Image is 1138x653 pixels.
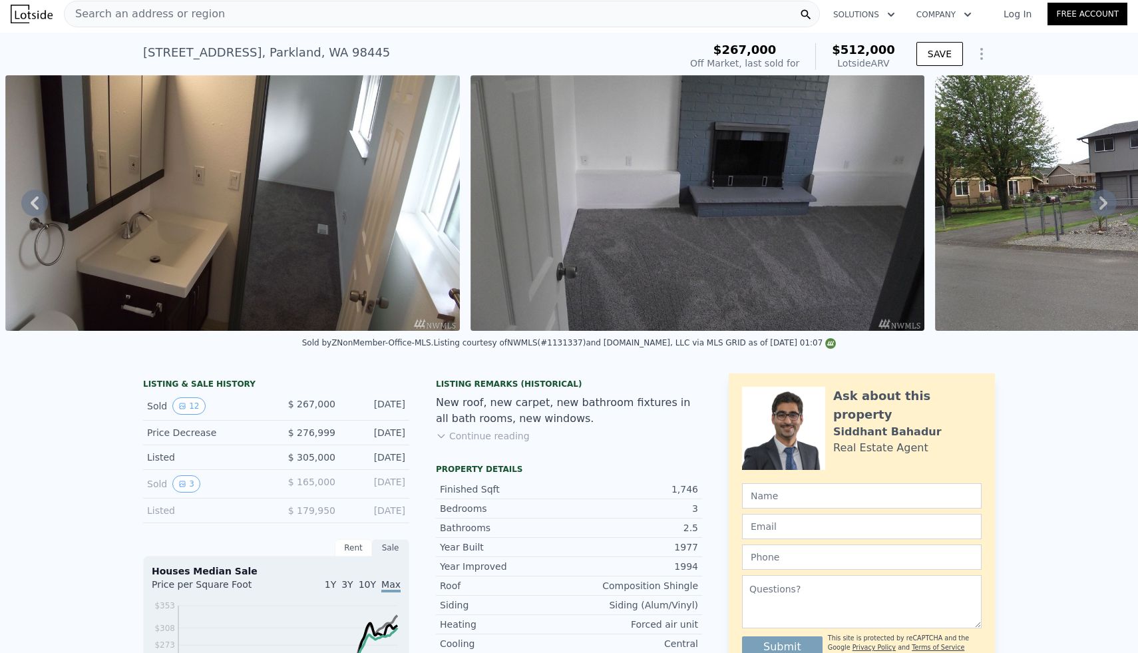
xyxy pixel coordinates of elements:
[832,43,895,57] span: $512,000
[742,544,982,570] input: Phone
[436,395,702,427] div: New roof, new carpet, new bathroom fixtures in all bath rooms, new windows.
[147,504,266,517] div: Listed
[325,579,336,590] span: 1Y
[11,5,53,23] img: Lotside
[832,57,895,70] div: Lotside ARV
[346,426,405,439] div: [DATE]
[440,483,569,496] div: Finished Sqft
[147,426,266,439] div: Price Decrease
[143,43,390,62] div: [STREET_ADDRESS] , Parkland , WA 98445
[912,644,964,651] a: Terms of Service
[147,397,266,415] div: Sold
[381,579,401,592] span: Max
[742,483,982,509] input: Name
[288,452,335,463] span: $ 305,000
[288,505,335,516] span: $ 179,950
[440,618,569,631] div: Heating
[288,399,335,409] span: $ 267,000
[65,6,225,22] span: Search an address or region
[436,429,530,443] button: Continue reading
[569,483,698,496] div: 1,746
[742,514,982,539] input: Email
[916,42,963,66] button: SAVE
[440,598,569,612] div: Siding
[833,387,982,424] div: Ask about this property
[154,640,175,650] tspan: $273
[440,560,569,573] div: Year Improved
[440,637,569,650] div: Cooling
[690,57,799,70] div: Off Market, last sold for
[833,424,942,440] div: Siddhant Bahadur
[906,3,982,27] button: Company
[346,504,405,517] div: [DATE]
[440,579,569,592] div: Roof
[288,477,335,487] span: $ 165,000
[288,427,335,438] span: $ 276,999
[968,41,995,67] button: Show Options
[569,541,698,554] div: 1977
[154,624,175,633] tspan: $308
[341,579,353,590] span: 3Y
[440,502,569,515] div: Bedrooms
[346,397,405,415] div: [DATE]
[302,338,434,347] div: Sold by ZNonMember-Office-MLS .
[825,338,836,349] img: NWMLS Logo
[713,43,777,57] span: $267,000
[853,644,896,651] a: Privacy Policy
[471,75,925,331] img: Sale: 123542957 Parcel: 101171416
[569,560,698,573] div: 1994
[436,379,702,389] div: Listing Remarks (Historical)
[147,475,266,493] div: Sold
[5,75,460,331] img: Sale: 123542957 Parcel: 101171416
[346,451,405,464] div: [DATE]
[346,475,405,493] div: [DATE]
[988,7,1047,21] a: Log In
[440,541,569,554] div: Year Built
[172,475,200,493] button: View historical data
[143,379,409,392] div: LISTING & SALE HISTORY
[147,451,266,464] div: Listed
[440,521,569,535] div: Bathrooms
[152,578,276,599] div: Price per Square Foot
[1047,3,1127,25] a: Free Account
[569,502,698,515] div: 3
[569,618,698,631] div: Forced air unit
[823,3,906,27] button: Solutions
[359,579,376,590] span: 10Y
[436,464,702,475] div: Property details
[569,579,698,592] div: Composition Shingle
[154,601,175,610] tspan: $353
[433,338,836,347] div: Listing courtesy of NWMLS (#1131337) and [DOMAIN_NAME], LLC via MLS GRID as of [DATE] 01:07
[569,598,698,612] div: Siding (Alum/Vinyl)
[172,397,205,415] button: View historical data
[569,637,698,650] div: Central
[569,521,698,535] div: 2.5
[372,539,409,556] div: Sale
[833,440,928,456] div: Real Estate Agent
[335,539,372,556] div: Rent
[152,564,401,578] div: Houses Median Sale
